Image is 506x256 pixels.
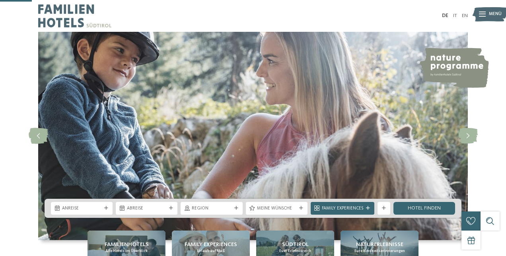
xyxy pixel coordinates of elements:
[419,48,489,88] img: nature programme by Familienhotels Südtirol
[257,206,296,212] span: Meine Wünsche
[38,32,468,240] img: Familienhotels Südtirol: The happy family places
[62,206,101,212] span: Anreise
[354,248,405,254] span: Eure Kindheitserinnerungen
[279,248,311,254] span: Euer Erlebnisreich
[356,240,403,248] span: Naturerlebnisse
[489,11,502,17] span: Menü
[185,240,237,248] span: Family Experiences
[105,240,149,248] span: Familienhotels
[322,206,363,212] span: Family Experiences
[442,13,448,18] a: DE
[197,248,225,254] span: Urlaub auf Maß
[462,13,468,18] a: EN
[453,13,457,18] a: IT
[192,206,231,212] span: Region
[282,240,309,248] span: Südtirol
[127,206,166,212] span: Abreise
[393,202,455,215] a: Hotel finden
[105,248,148,254] span: Alle Hotels im Überblick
